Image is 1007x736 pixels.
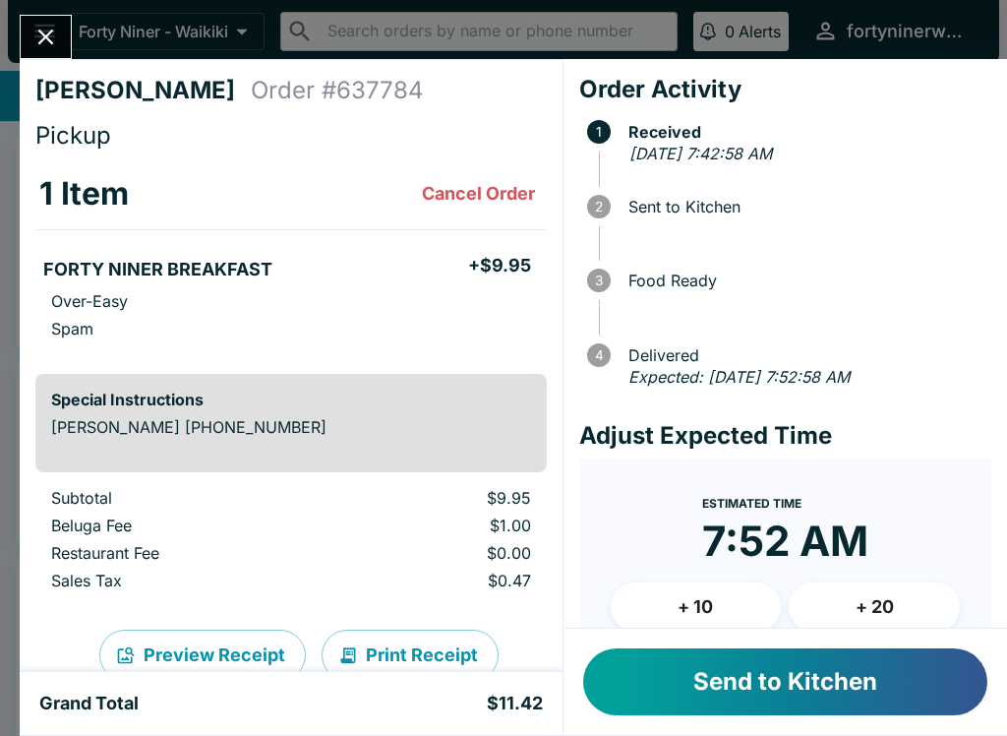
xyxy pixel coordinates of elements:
[353,488,531,508] p: $9.95
[35,76,251,105] h4: [PERSON_NAME]
[353,516,531,535] p: $1.00
[619,123,991,141] span: Received
[35,158,547,358] table: orders table
[583,648,987,715] button: Send to Kitchen
[39,692,139,715] h5: Grand Total
[51,516,322,535] p: Beluga Fee
[611,583,782,632] button: + 10
[99,630,306,681] button: Preview Receipt
[51,571,322,590] p: Sales Tax
[595,199,603,215] text: 2
[51,543,322,563] p: Restaurant Fee
[629,144,772,163] em: [DATE] 7:42:58 AM
[702,516,868,567] time: 7:52 AM
[487,692,543,715] h5: $11.42
[619,346,991,364] span: Delivered
[251,76,424,105] h4: Order # 637784
[43,258,272,281] h5: FORTY NINER BREAKFAST
[619,272,991,289] span: Food Ready
[596,124,602,140] text: 1
[579,421,991,451] h4: Adjust Expected Time
[619,198,991,215] span: Sent to Kitchen
[51,291,128,311] p: Over-Easy
[39,174,129,214] h3: 1 Item
[595,273,603,288] text: 3
[21,16,71,58] button: Close
[51,417,531,437] p: [PERSON_NAME] [PHONE_NUMBER]
[353,571,531,590] p: $0.47
[51,488,322,508] p: Subtotal
[579,75,991,104] h4: Order Activity
[594,347,603,363] text: 4
[414,174,543,214] button: Cancel Order
[35,121,111,150] span: Pickup
[322,630,499,681] button: Print Receipt
[702,496,801,511] span: Estimated Time
[789,583,960,632] button: + 20
[51,319,93,338] p: Spam
[468,254,531,277] h5: + $9.95
[35,488,547,598] table: orders table
[51,390,531,409] h6: Special Instructions
[628,367,850,387] em: Expected: [DATE] 7:52:58 AM
[353,543,531,563] p: $0.00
